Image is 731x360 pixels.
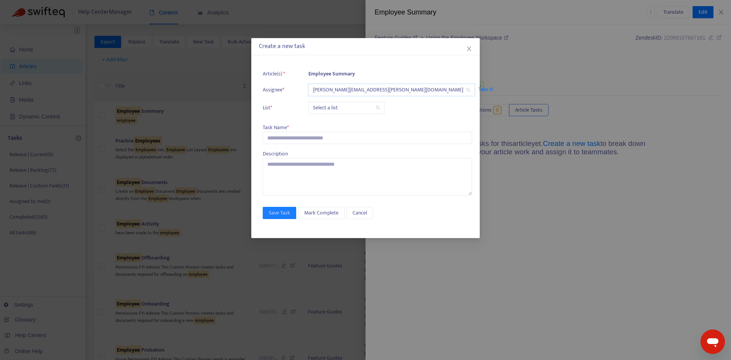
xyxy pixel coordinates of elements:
[304,209,338,217] span: Mark Complete
[263,207,296,219] button: Save Task
[346,207,373,219] button: Cancel
[313,84,470,96] span: robyn.cowe@fyi.app
[263,149,288,158] span: Description
[465,45,473,53] button: Close
[263,123,472,132] div: Task Name
[701,330,725,354] iframe: Button to launch messaging window
[376,106,380,110] span: search
[466,88,471,92] span: search
[263,70,289,78] span: Article(s)
[479,86,555,93] span: Take it!
[298,207,345,219] button: Mark Complete
[353,209,367,217] span: Cancel
[259,42,472,51] div: Create a new task
[263,104,289,112] span: List
[263,86,289,94] span: Assignee
[308,69,355,78] b: Employee Summary
[466,46,472,52] span: close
